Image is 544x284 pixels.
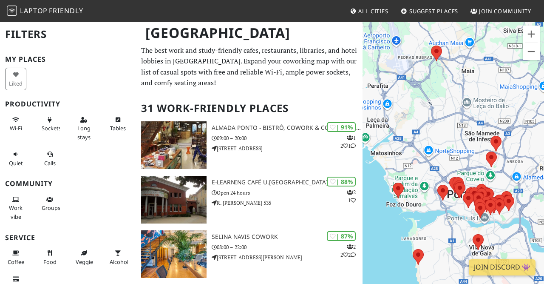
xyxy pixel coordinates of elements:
img: Almada Ponto - Bistrô, Cowork & Concept Store [141,121,207,169]
a: LaptopFriendly LaptopFriendly [7,4,83,19]
button: Coffee [5,246,26,269]
button: Zoom out [523,43,540,60]
img: e-learning Café U.Porto [141,176,207,224]
h3: Service [5,234,131,242]
div: | 87% [327,231,356,241]
p: 2 1 [347,188,356,204]
p: Open 24 hours [212,189,363,197]
button: Food [39,246,60,269]
span: Suggest Places [409,7,459,15]
button: Tables [107,113,128,135]
h3: Community [5,180,131,188]
a: Suggest Places [397,3,462,19]
span: Friendly [49,6,83,15]
p: [STREET_ADDRESS][PERSON_NAME] [212,253,363,261]
button: Groups [39,192,60,215]
span: Long stays [77,124,91,141]
p: 1 2 1 [340,134,356,150]
a: Join Discord 👾 [469,259,535,275]
span: All Cities [358,7,388,15]
button: Work vibe [5,192,26,224]
h3: e-learning Café U.[GEOGRAPHIC_DATA] [212,179,363,186]
h3: My Places [5,55,131,63]
h3: Almada Ponto - Bistrô, Cowork & Concept Store [212,124,363,132]
a: e-learning Café U.Porto | 88% 21 e-learning Café U.[GEOGRAPHIC_DATA] Open 24 hours R. [PERSON_NAM... [136,176,363,224]
span: Group tables [42,204,60,212]
button: Calls [39,147,60,170]
button: Veggie [73,246,94,269]
a: Selina Navis CoWork | 87% 222 Selina Navis CoWork 08:00 – 22:00 [STREET_ADDRESS][PERSON_NAME] [136,230,363,278]
span: Food [43,258,57,266]
p: 2 2 2 [340,243,356,259]
button: Alcohol [107,246,128,269]
a: Join Community [467,3,535,19]
h1: [GEOGRAPHIC_DATA] [139,21,361,45]
button: Zoom in [523,26,540,43]
span: Join Community [479,7,531,15]
p: [STREET_ADDRESS] [212,144,363,152]
button: Quiet [5,147,26,170]
img: LaptopFriendly [7,6,17,16]
span: Laptop [20,6,48,15]
button: Sockets [39,113,60,135]
p: The best work and study-friendly cafes, restaurants, libraries, and hotel lobbies in [GEOGRAPHIC_... [141,45,357,89]
div: | 88% [327,177,356,186]
span: People working [9,204,23,220]
p: R. [PERSON_NAME] 535 [212,199,363,207]
h2: Filters [5,21,131,47]
button: Long stays [73,113,94,144]
a: All Cities [346,3,392,19]
button: Wi-Fi [5,113,26,135]
h2: 31 Work-Friendly Places [141,95,357,121]
span: Veggie [76,258,93,266]
p: 08:00 – 22:00 [212,243,363,251]
a: Almada Ponto - Bistrô, Cowork & Concept Store | 91% 121 Almada Ponto - Bistrô, Cowork & Concept S... [136,121,363,169]
span: Quiet [9,159,23,167]
h3: Selina Navis CoWork [212,233,363,241]
img: Selina Navis CoWork [141,230,207,278]
span: Power sockets [42,124,61,132]
span: Video/audio calls [44,159,56,167]
span: Work-friendly tables [110,124,126,132]
h3: Productivity [5,100,131,108]
div: | 91% [327,122,356,132]
span: Coffee [8,258,24,266]
span: Alcohol [110,258,128,266]
p: 09:00 – 20:00 [212,134,363,142]
span: Stable Wi-Fi [10,124,22,132]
